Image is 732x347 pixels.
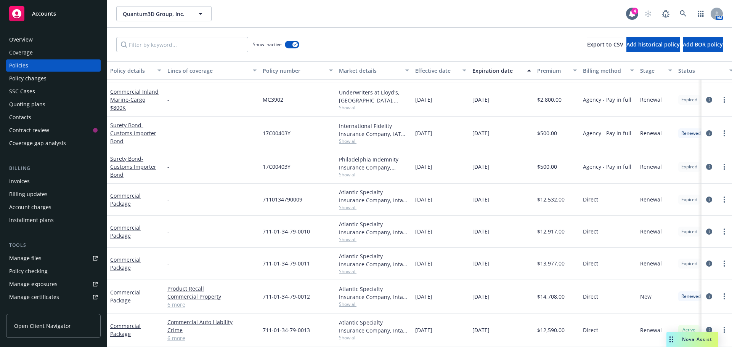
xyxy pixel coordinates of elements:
span: - [167,227,169,235]
div: Tools [6,241,101,249]
input: Filter by keyword... [116,37,248,52]
a: Commercial Inland Marine [110,88,159,111]
span: Accounts [32,11,56,17]
a: Commercial Package [110,192,141,207]
span: $12,532.00 [537,195,565,203]
span: Agency - Pay in full [583,163,631,171]
div: Atlantic Specialty Insurance Company, Intact Insurance [339,188,409,204]
a: more [720,95,729,104]
span: Show inactive [253,41,282,48]
button: Market details [336,61,412,80]
div: International Fidelity Insurance Company, IAT Insurance Group [339,122,409,138]
a: Surety Bond [110,155,156,178]
a: Invoices [6,175,101,187]
span: $14,708.00 [537,293,565,301]
span: - [167,96,169,104]
span: [DATE] [415,195,432,203]
span: [DATE] [415,163,432,171]
span: Add BOR policy [683,41,723,48]
span: 7110134790009 [263,195,302,203]
div: Underwriters at Lloyd's, [GEOGRAPHIC_DATA], [PERSON_NAME] of [GEOGRAPHIC_DATA], [PERSON_NAME] Cargo [339,88,409,104]
a: circleInformation [705,129,714,138]
a: Quoting plans [6,98,101,110]
span: Renewed [681,293,701,300]
div: Policy number [263,67,324,75]
div: Market details [339,67,401,75]
div: Manage files [9,252,42,264]
span: [DATE] [472,293,490,301]
span: Add historical policy [626,41,680,48]
span: Active [681,326,697,333]
span: Renewal [640,129,662,137]
span: Renewed [681,130,701,137]
span: $12,590.00 [537,326,565,334]
a: Commercial Property [167,293,257,301]
span: $500.00 [537,129,557,137]
a: Crime [167,326,257,334]
div: Invoices [9,175,30,187]
span: $500.00 [537,163,557,171]
span: Show all [339,268,409,275]
span: New [640,293,652,301]
button: Expiration date [469,61,534,80]
div: 4 [631,8,638,14]
span: 711-01-34-79-0013 [263,326,310,334]
span: Show all [339,301,409,307]
button: Quantum3D Group, Inc. [116,6,212,21]
div: Quoting plans [9,98,45,110]
a: 6 more [167,334,257,342]
div: Contract review [9,124,49,136]
div: Manage exposures [9,278,58,290]
span: 17C00403Y [263,129,291,137]
div: Manage certificates [9,291,59,303]
div: Effective date [415,67,458,75]
span: [DATE] [415,227,432,235]
span: $13,977.00 [537,259,565,267]
a: Policy changes [6,72,101,85]
a: Start snowing [640,6,656,21]
button: Export to CSV [587,37,623,52]
span: Expired [681,260,697,267]
span: 711-01-34-79-0011 [263,259,310,267]
span: $2,800.00 [537,96,562,104]
a: Commercial Auto Liability [167,318,257,326]
span: [DATE] [472,96,490,104]
a: circleInformation [705,259,714,268]
button: Lines of coverage [164,61,260,80]
a: Overview [6,34,101,46]
span: Show all [339,138,409,144]
div: Billing updates [9,188,48,200]
a: circleInformation [705,95,714,104]
span: $12,917.00 [537,227,565,235]
button: Add BOR policy [683,37,723,52]
span: Renewal [640,163,662,171]
a: Manage claims [6,304,101,316]
span: Open Client Navigator [14,322,71,330]
span: [DATE] [472,259,490,267]
span: Show all [339,334,409,341]
span: Show all [339,236,409,243]
a: more [720,227,729,236]
span: Manage exposures [6,278,101,290]
a: Policies [6,59,101,72]
span: Expired [681,196,697,203]
div: Philadelphia Indemnity Insurance Company, Philadelphia Insurance Companies, CA [PERSON_NAME] & Co... [339,155,409,171]
button: Add historical policy [626,37,680,52]
button: Billing method [580,61,637,80]
div: Policy changes [9,72,47,85]
div: Lines of coverage [167,67,248,75]
div: Installment plans [9,214,54,226]
span: [DATE] [472,227,490,235]
a: circleInformation [705,325,714,334]
div: Status [678,67,725,75]
span: Direct [583,326,598,334]
a: Commercial Package [110,322,141,337]
a: more [720,259,729,268]
span: Renewal [640,195,662,203]
a: circleInformation [705,227,714,236]
a: circleInformation [705,195,714,204]
button: Premium [534,61,580,80]
span: Expired [681,96,697,103]
span: Quantum3D Group, Inc. [123,10,189,18]
span: 17C00403Y [263,163,291,171]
